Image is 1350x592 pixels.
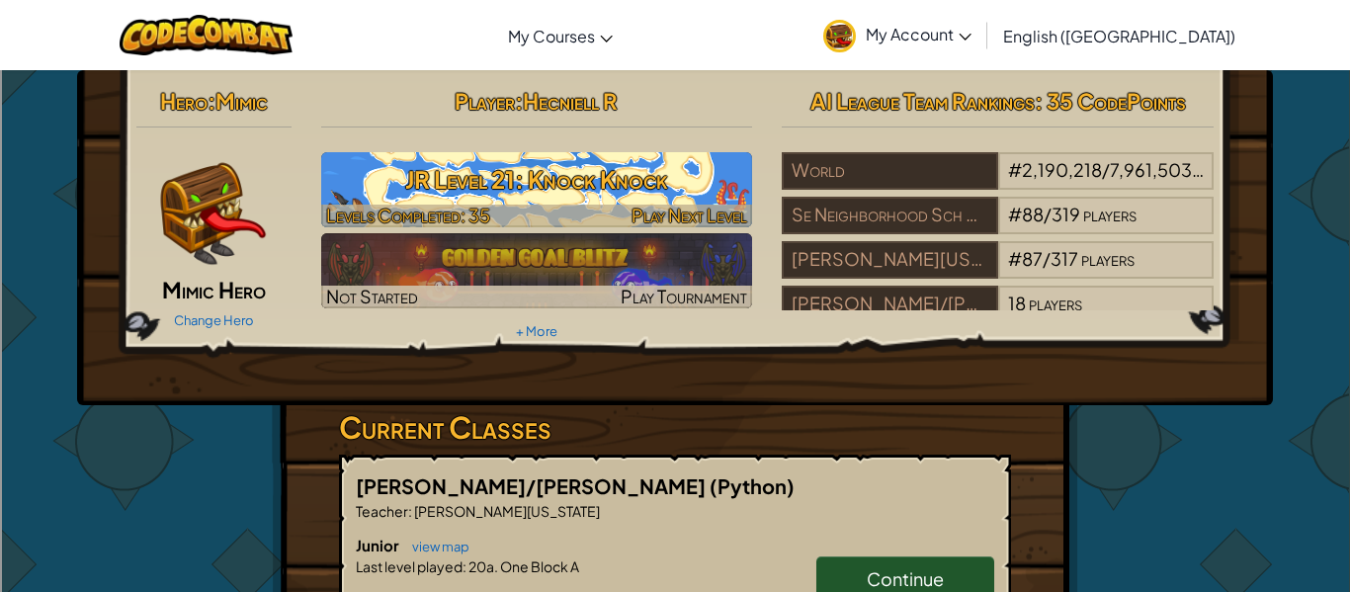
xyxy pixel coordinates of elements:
div: Delete [8,100,1342,118]
span: My Account [866,24,971,44]
img: avatar [823,20,856,52]
div: Sort New > Old [8,64,1342,82]
h3: JR Level 21: Knock Knock [321,157,753,202]
a: My Account [813,4,981,66]
input: Search outlines [8,26,183,46]
div: Home [8,8,413,26]
span: English ([GEOGRAPHIC_DATA]) [1003,26,1235,46]
a: English ([GEOGRAPHIC_DATA]) [993,9,1245,62]
span: My Courses [508,26,595,46]
div: Move To ... [8,82,1342,100]
div: Sign out [8,135,1342,153]
a: Play Next Level [321,152,753,227]
a: My Courses [498,9,623,62]
div: Options [8,118,1342,135]
div: Sort A > Z [8,46,1342,64]
img: CodeCombat logo [120,15,293,55]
